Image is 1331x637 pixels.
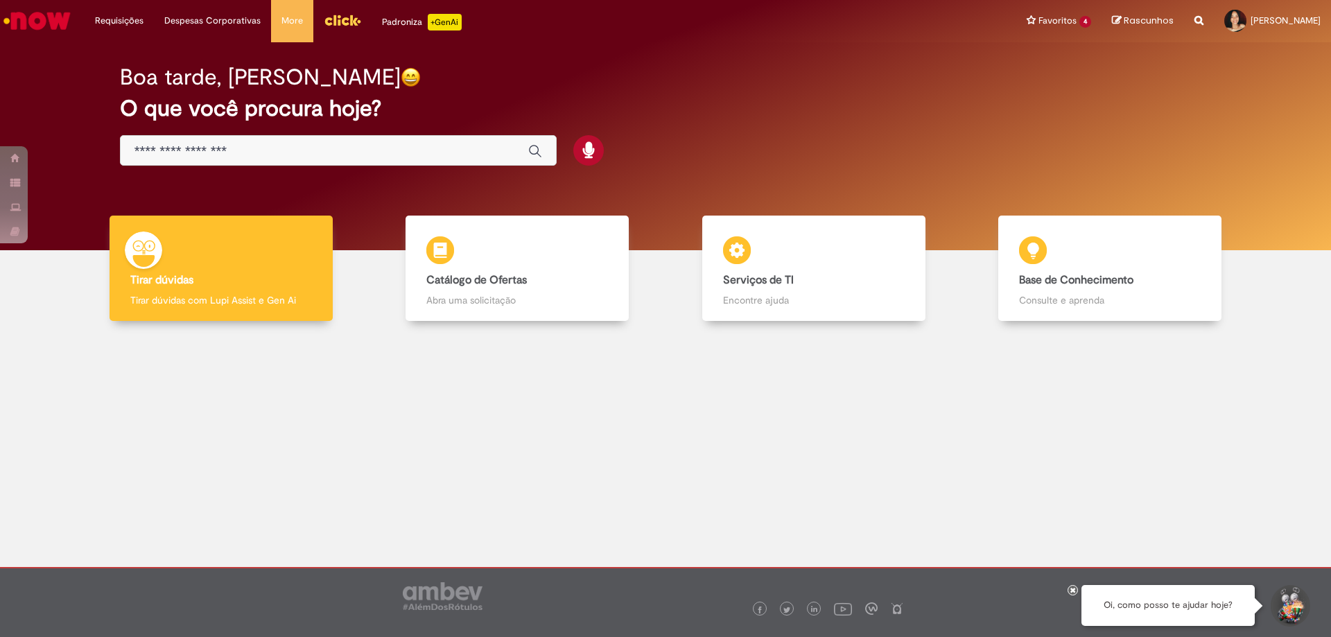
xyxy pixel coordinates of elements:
img: click_logo_yellow_360x200.png [324,10,361,30]
img: logo_footer_workplace.png [865,602,878,615]
img: logo_footer_naosei.png [891,602,903,615]
p: +GenAi [428,14,462,30]
img: logo_footer_ambev_rotulo_gray.png [403,582,482,610]
span: [PERSON_NAME] [1251,15,1321,26]
img: ServiceNow [1,7,73,35]
button: Iniciar Conversa de Suporte [1269,585,1310,627]
p: Encontre ajuda [723,293,905,307]
div: Padroniza [382,14,462,30]
b: Base de Conhecimento [1019,273,1133,287]
img: logo_footer_facebook.png [756,607,763,613]
h2: O que você procura hoje? [120,96,1212,121]
span: More [281,14,303,28]
span: Requisições [95,14,143,28]
p: Consulte e aprenda [1019,293,1201,307]
span: 4 [1079,16,1091,28]
a: Tirar dúvidas Tirar dúvidas com Lupi Assist e Gen Ai [73,216,369,322]
img: happy-face.png [401,67,421,87]
b: Catálogo de Ofertas [426,273,527,287]
a: Catálogo de Ofertas Abra uma solicitação [369,216,666,322]
a: Base de Conhecimento Consulte e aprenda [962,216,1259,322]
h2: Boa tarde, [PERSON_NAME] [120,65,401,89]
span: Despesas Corporativas [164,14,261,28]
b: Tirar dúvidas [130,273,193,287]
p: Abra uma solicitação [426,293,608,307]
a: Serviços de TI Encontre ajuda [665,216,962,322]
span: Rascunhos [1124,14,1174,27]
div: Oi, como posso te ajudar hoje? [1081,585,1255,626]
p: Tirar dúvidas com Lupi Assist e Gen Ai [130,293,312,307]
img: logo_footer_linkedin.png [811,606,818,614]
img: logo_footer_twitter.png [783,607,790,613]
b: Serviços de TI [723,273,794,287]
img: logo_footer_youtube.png [834,600,852,618]
span: Favoritos [1038,14,1077,28]
a: Rascunhos [1112,15,1174,28]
